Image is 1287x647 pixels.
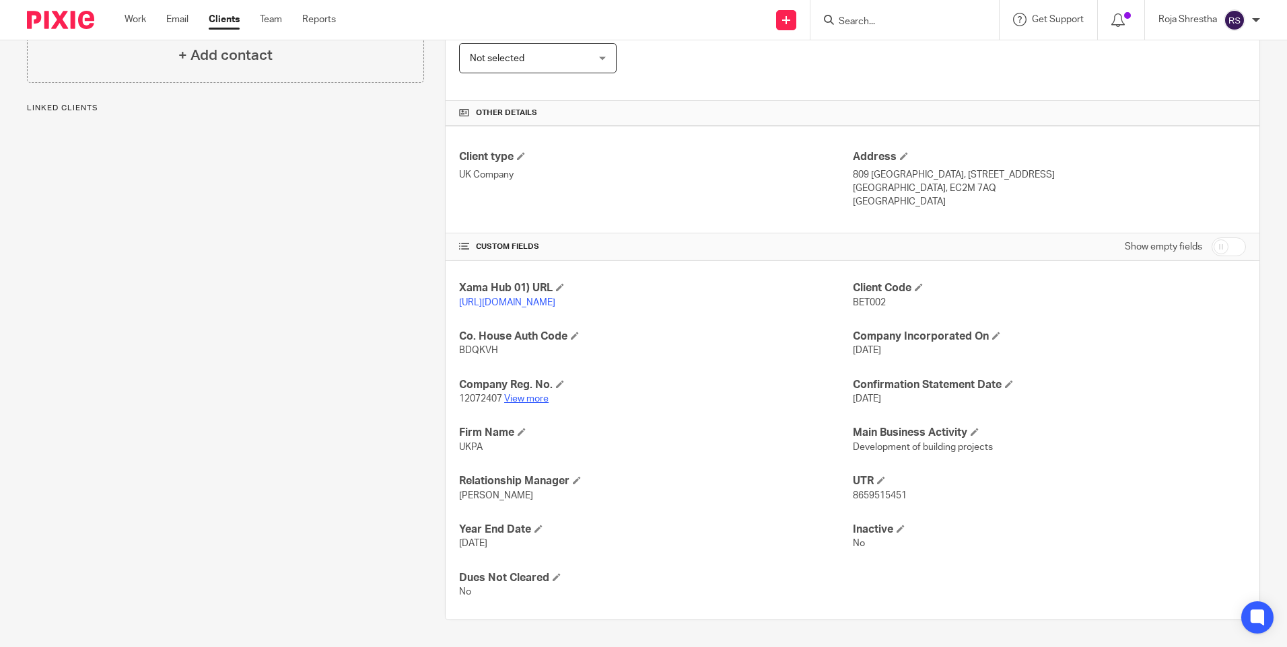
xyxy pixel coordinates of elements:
[853,182,1246,195] p: [GEOGRAPHIC_DATA], EC2M 7AQ
[459,241,852,252] h4: CUSTOM FIELDS
[853,474,1246,488] h4: UTR
[853,394,881,404] span: [DATE]
[476,108,537,118] span: Other details
[1224,9,1245,31] img: svg%3E
[853,346,881,355] span: [DATE]
[125,13,146,26] a: Work
[459,443,483,452] span: UKPA
[459,523,852,537] h4: Year End Date
[459,298,555,307] a: [URL][DOMAIN_NAME]
[470,54,524,63] span: Not selected
[178,45,273,66] h4: + Add contact
[459,378,852,392] h4: Company Reg. No.
[27,11,94,29] img: Pixie
[459,150,852,164] h4: Client type
[459,168,852,182] p: UK Company
[1158,13,1217,26] p: Roja Shrestha
[504,394,549,404] a: View more
[459,330,852,344] h4: Co. House Auth Code
[853,426,1246,440] h4: Main Business Activity
[209,13,240,26] a: Clients
[853,330,1246,344] h4: Company Incorporated On
[853,443,993,452] span: Development of building projects
[837,16,959,28] input: Search
[853,298,886,307] span: BET002
[853,523,1246,537] h4: Inactive
[459,281,852,295] h4: Xama Hub 01) URL
[459,474,852,488] h4: Relationship Manager
[853,539,865,548] span: No
[459,394,502,404] span: 12072407
[853,150,1246,164] h4: Address
[459,571,852,585] h4: Dues Not Cleared
[853,168,1246,182] p: 809 [GEOGRAPHIC_DATA], [STREET_ADDRESS]
[302,13,336,26] a: Reports
[853,491,907,500] span: 8659515451
[853,378,1246,392] h4: Confirmation Statement Date
[1032,15,1084,24] span: Get Support
[459,587,471,597] span: No
[853,195,1246,208] p: [GEOGRAPHIC_DATA]
[1125,240,1202,254] label: Show empty fields
[459,491,533,500] span: [PERSON_NAME]
[459,346,498,355] span: BDQKVH
[27,103,424,114] p: Linked clients
[459,426,852,440] h4: Firm Name
[166,13,188,26] a: Email
[459,539,487,548] span: [DATE]
[853,281,1246,295] h4: Client Code
[260,13,282,26] a: Team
